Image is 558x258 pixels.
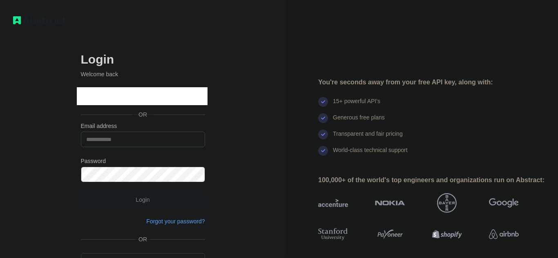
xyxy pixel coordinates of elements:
img: check mark [318,130,328,139]
div: 15+ powerful API's [333,97,380,113]
span: OR [135,235,150,243]
img: airbnb [489,227,519,242]
label: Email address [81,122,205,130]
button: Login [81,192,205,207]
img: accenture [318,193,348,213]
img: check mark [318,146,328,156]
div: Transparent and fair pricing [333,130,403,146]
img: google [489,193,519,213]
div: 100,000+ of the world's top engineers and organizations run on Abstract: [318,175,545,185]
label: Password [81,157,205,165]
img: check mark [318,113,328,123]
div: Generous free plans [333,113,385,130]
img: bayer [437,193,457,213]
div: You're seconds away from your free API key, along with: [318,77,545,87]
img: shopify [432,227,462,242]
img: payoneer [375,227,405,242]
img: Workflow [13,16,66,24]
h2: Login [81,52,205,67]
img: nokia [375,193,405,213]
span: OR [132,110,154,119]
iframe: Sign in with Google Button [77,87,208,105]
img: stanford university [318,227,348,242]
div: World-class technical support [333,146,408,162]
p: Welcome back [81,70,205,78]
img: check mark [318,97,328,107]
a: Forgot your password? [146,218,205,225]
